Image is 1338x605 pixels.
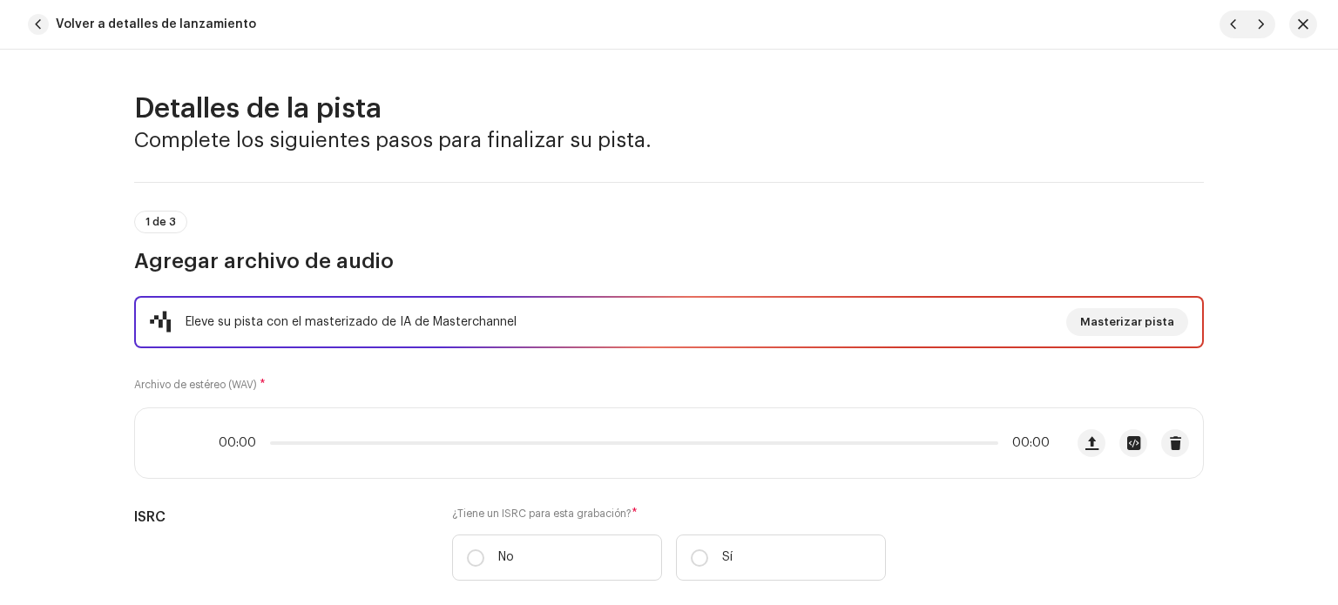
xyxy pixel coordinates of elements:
h3: Agregar archivo de audio [134,247,1204,275]
p: No [498,548,514,567]
label: ¿Tiene un ISRC para esta grabación? [452,507,886,521]
span: 00:00 [1005,436,1050,450]
button: Masterizar pista [1066,308,1188,336]
span: Masterizar pista [1080,305,1174,339]
h3: Complete los siguientes pasos para finalizar su pista. [134,126,1204,154]
div: Eleve su pista con el masterizado de IA de Masterchannel [186,312,517,333]
h2: Detalles de la pista [134,91,1204,126]
h5: ISRC [134,507,424,528]
p: Sí [722,548,733,567]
